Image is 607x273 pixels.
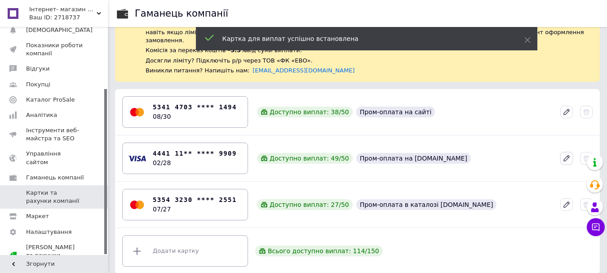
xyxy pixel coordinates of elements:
div: Гаманець компанії [135,9,228,18]
div: Всього доступно виплат: 114 / 150 [255,246,383,256]
span: Маркет [26,212,49,220]
time: 08/30 [153,113,171,120]
div: Пром-оплата на [DOMAIN_NAME] [356,153,471,164]
div: Пром-оплата на сайті [356,107,435,117]
div: Комісія за переказ коштів – від суми виплати. [146,46,593,55]
div: Ваш ID: 2718737 [29,13,108,22]
span: Інструменти веб-майстра та SEO [26,126,83,143]
button: Чат з покупцем [587,218,605,236]
span: Відгуки [26,65,49,73]
span: Картки та рахунки компанії [26,189,83,205]
div: Картка для виплат успішно встановлена [222,34,502,43]
div: Виникли питання? Напишіть нам: [146,67,593,75]
span: Аналітика [26,111,57,119]
span: Управління сайтом [26,150,83,166]
span: Гаманець компанії [26,174,84,182]
span: [PERSON_NAME] та рахунки [26,243,83,268]
div: Доступно виплат: 38 / 50 [257,107,353,117]
time: 07/27 [153,206,171,213]
div: Якщо ви підключаєте банківську карту, Пром-оплата працюватиме як переказ з картки на картку. Ви м... [146,12,593,45]
span: [DEMOGRAPHIC_DATA] [26,26,93,34]
div: Доступно виплат: 49 / 50 [257,153,353,164]
span: Покупці [26,81,50,89]
div: Доступно виплат: 27 / 50 [257,199,353,210]
span: Каталог ProSale [26,96,75,104]
span: Налаштування [26,228,72,236]
div: Пром-оплата в каталозі [DOMAIN_NAME] [356,199,497,210]
time: 02/28 [153,159,171,166]
div: Досягли ліміту? Підключіть р/р через ТОВ «ФК «ЕВО». [146,57,593,65]
span: Інтернет- магазин дитячого одягу Odejdaopt.in.ua -- "ФутболкаShop" [29,5,97,13]
a: [EMAIL_ADDRESS][DOMAIN_NAME] [253,67,354,74]
span: Показники роботи компанії [26,41,83,58]
div: Додати картку [128,237,242,264]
